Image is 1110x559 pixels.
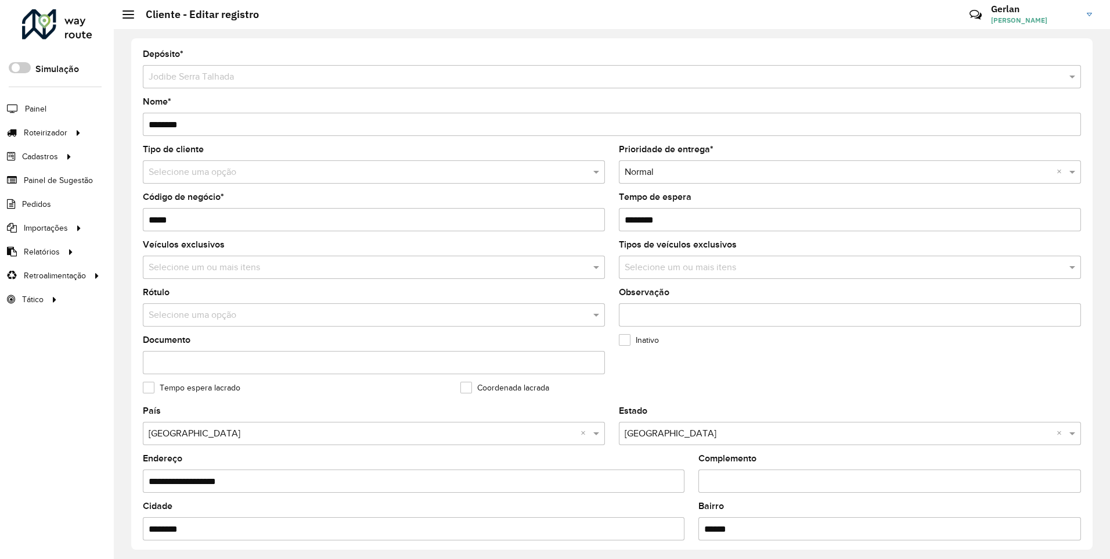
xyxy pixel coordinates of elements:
span: Painel de Sugestão [24,174,93,187]
a: Contato Rápido [963,2,988,27]
label: Tipos de veículos exclusivos [619,238,737,252]
label: Nome [143,95,171,109]
span: Retroalimentação [24,270,86,282]
label: Tempo de espera [619,190,691,204]
label: Inativo [619,334,659,346]
span: Pedidos [22,198,51,210]
span: Clear all [581,427,590,440]
span: Roteirizador [24,127,67,139]
span: [PERSON_NAME] [991,15,1078,26]
label: Código de negócio [143,190,224,204]
h3: Gerlan [991,3,1078,15]
label: Estado [619,404,647,418]
label: Tempo espera lacrado [143,382,240,394]
label: Coordenada lacrada [460,382,549,394]
span: Importações [24,222,68,234]
span: Relatórios [24,246,60,258]
label: Observação [619,285,669,299]
label: Veículos exclusivos [143,238,225,252]
label: Endereço [143,451,182,465]
span: Clear all [1057,165,1066,179]
span: Painel [25,103,46,115]
label: Simulação [35,62,79,76]
span: Cadastros [22,150,58,163]
label: Prioridade de entrega [619,142,713,156]
h2: Cliente - Editar registro [134,8,259,21]
label: Depósito [143,47,183,61]
span: Tático [22,293,44,306]
label: Tipo de cliente [143,142,204,156]
label: País [143,404,161,418]
span: Clear all [1057,427,1066,440]
label: Rótulo [143,285,170,299]
label: Complemento [698,451,756,465]
label: Bairro [698,499,724,513]
label: Documento [143,333,190,347]
label: Cidade [143,499,172,513]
